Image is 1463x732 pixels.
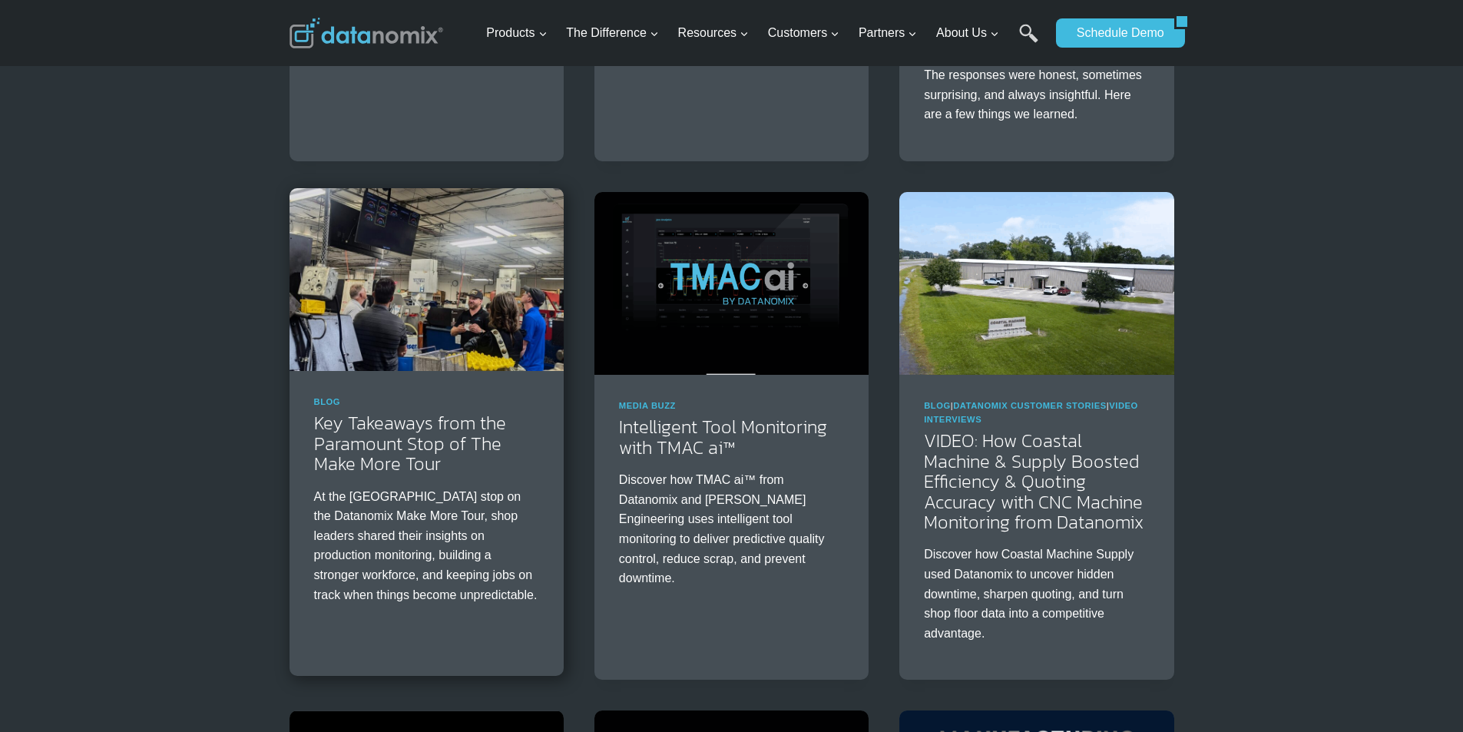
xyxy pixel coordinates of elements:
[486,23,547,43] span: Products
[314,487,539,605] p: At the [GEOGRAPHIC_DATA] stop on the Datanomix Make More Tour, shop leaders shared their insights...
[936,23,999,43] span: About Us
[924,427,1144,535] a: VIDEO: How Coastal Machine & Supply Boosted Efficiency & Quoting Accuracy with CNC Machine Monito...
[859,23,917,43] span: Partners
[924,401,1138,424] a: Video Interviews
[290,18,443,48] img: Datanomix
[619,413,827,460] a: Intelligent Tool Monitoring with TMAC ai™
[1019,24,1038,58] a: Search
[314,397,341,406] a: Blog
[480,8,1048,58] nav: Primary Navigation
[678,23,749,43] span: Resources
[924,545,1149,643] p: Discover how Coastal Machine Supply used Datanomix to uncover hidden downtime, sharpen quoting, a...
[924,401,951,410] a: Blog
[1056,18,1174,48] a: Schedule Demo
[953,401,1107,410] a: Datanomix Customer Stories
[619,470,844,588] p: Discover how TMAC ai™ from Datanomix and [PERSON_NAME] Engineering uses intelligent tool monitori...
[768,23,839,43] span: Customers
[566,23,659,43] span: The Difference
[594,192,869,375] img: Intelligent Tool Monitoring with TMAC ai™
[899,192,1173,375] img: Coastal Machine Improves Efficiency & Quotes with Datanomix
[290,188,564,371] img: Key Takeaways from the Paramount Stop of The Make More Tour
[924,401,1138,424] span: | |
[314,409,506,477] a: Key Takeaways from the Paramount Stop of The Make More Tour
[619,401,676,410] a: Media Buzz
